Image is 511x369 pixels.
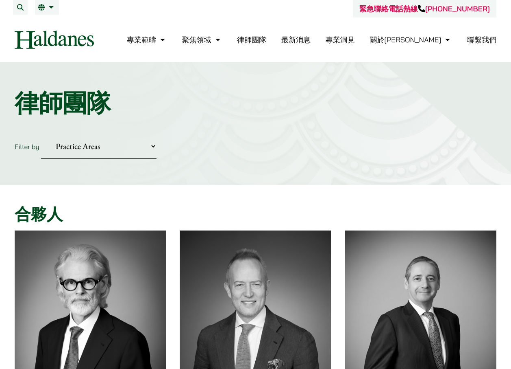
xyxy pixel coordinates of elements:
[182,35,222,44] a: 聚焦領域
[127,35,167,44] a: 專業範疇
[281,35,311,44] a: 最新消息
[15,143,39,151] label: Filter by
[467,35,496,44] a: 聯繫我們
[38,4,56,11] a: 繁
[326,35,355,44] a: 專業洞見
[237,35,266,44] a: 律師團隊
[359,4,490,13] a: 緊急聯絡電話熱線[PHONE_NUMBER]
[15,31,94,49] img: Logo of Haldanes
[370,35,452,44] a: 關於何敦
[15,88,496,118] h1: 律師團隊
[15,204,496,224] h2: 合夥人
